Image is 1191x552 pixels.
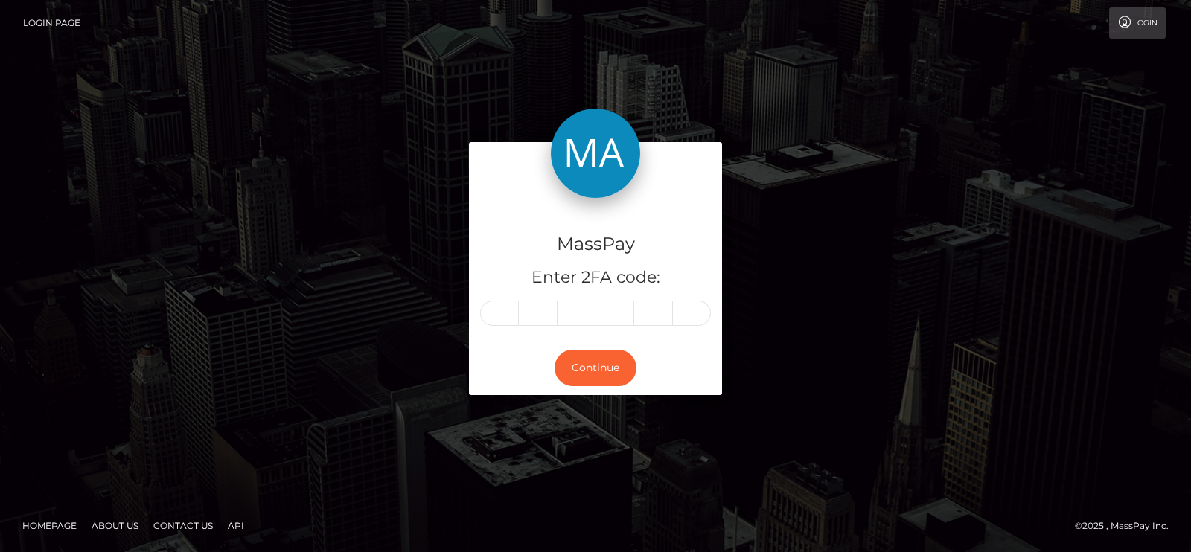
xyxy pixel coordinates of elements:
[86,514,144,537] a: About Us
[480,266,711,289] h5: Enter 2FA code:
[551,109,640,198] img: MassPay
[16,514,83,537] a: Homepage
[147,514,219,537] a: Contact Us
[23,7,80,39] a: Login Page
[1075,518,1180,534] div: © 2025 , MassPay Inc.
[480,231,711,257] h4: MassPay
[555,350,636,386] button: Continue
[1109,7,1166,39] a: Login
[222,514,250,537] a: API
